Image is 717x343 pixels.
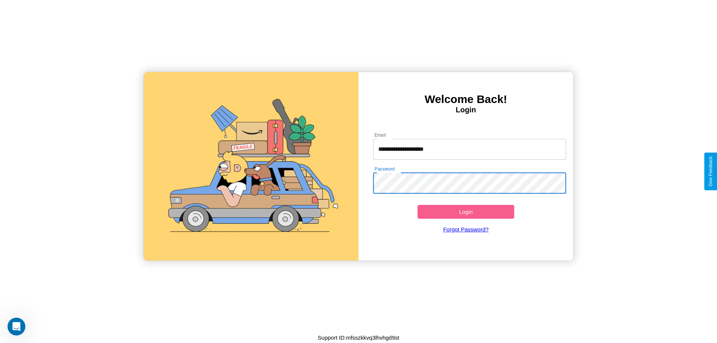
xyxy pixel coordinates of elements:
h4: Login [358,106,573,114]
iframe: Intercom live chat [7,318,25,336]
a: Forgot Password? [369,219,563,240]
p: Support ID: mfsszkkvq3lhvhgd9st [318,333,399,343]
button: Login [418,205,514,219]
h3: Welcome Back! [358,93,573,106]
label: Password [375,166,394,172]
img: gif [144,72,358,261]
label: Email [375,132,386,138]
div: Give Feedback [708,156,713,187]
